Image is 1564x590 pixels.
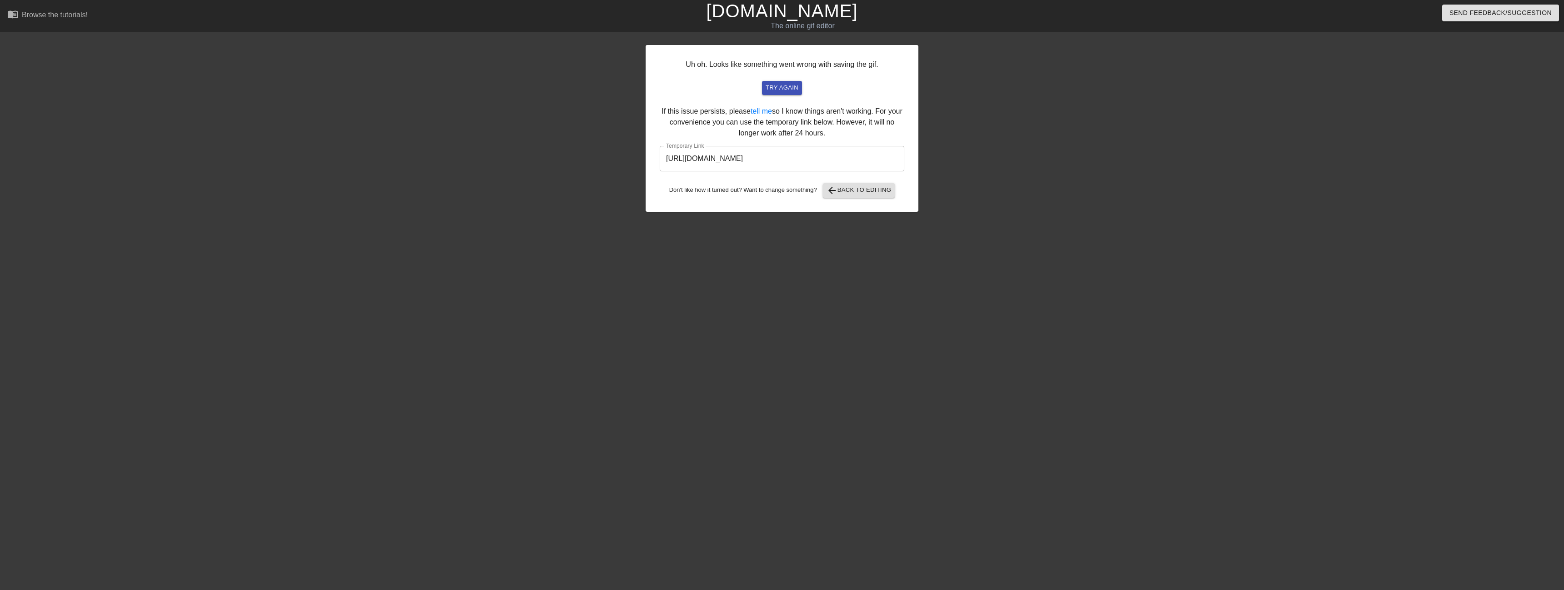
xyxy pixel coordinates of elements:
span: menu_book [7,9,18,20]
div: Browse the tutorials! [22,11,88,19]
span: try again [766,83,798,93]
input: bare [660,146,904,171]
span: Send Feedback/Suggestion [1449,7,1552,19]
a: [DOMAIN_NAME] [706,1,857,21]
span: Back to Editing [827,185,892,196]
div: Uh oh. Looks like something went wrong with saving the gif. If this issue persists, please so I k... [646,45,918,212]
span: arrow_back [827,185,837,196]
button: Send Feedback/Suggestion [1442,5,1559,21]
a: Browse the tutorials! [7,9,88,23]
div: Don't like how it turned out? Want to change something? [660,183,904,198]
a: tell me [751,107,772,115]
button: try again [762,81,802,95]
button: Back to Editing [823,183,895,198]
div: The online gif editor [526,20,1080,31]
